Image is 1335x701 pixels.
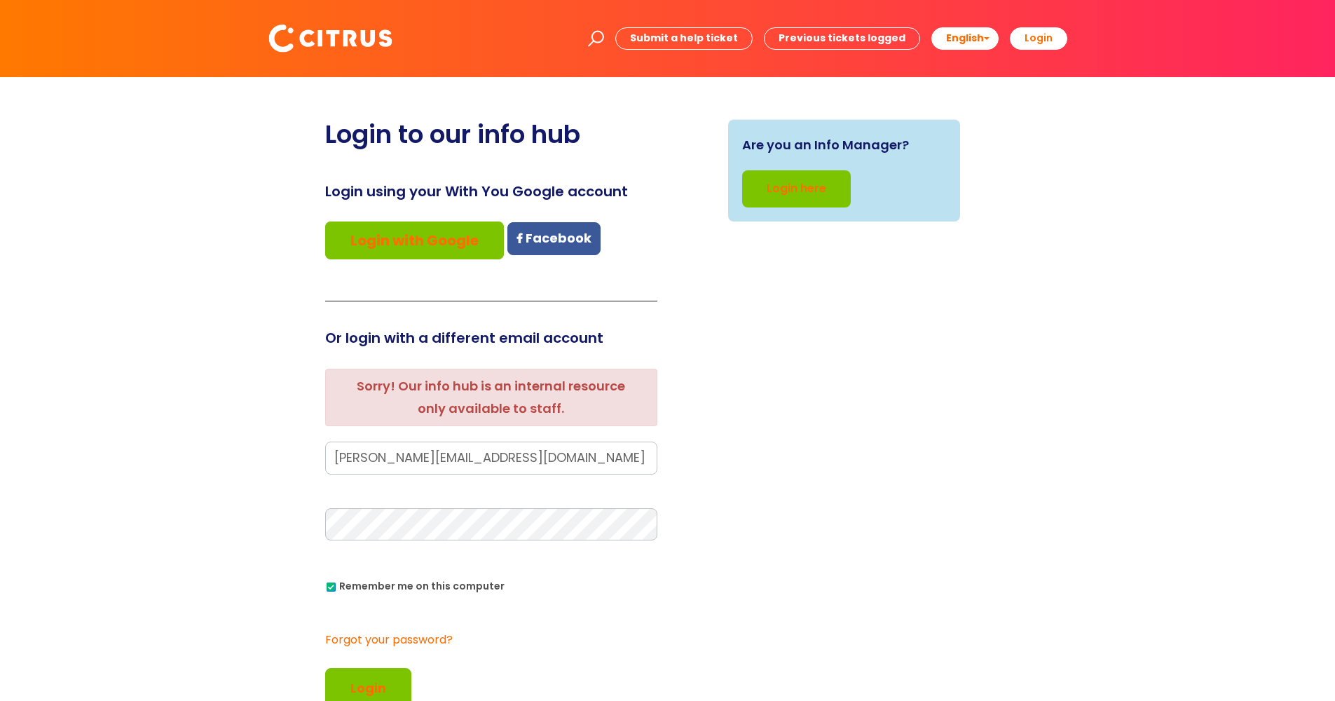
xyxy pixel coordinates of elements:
[742,170,851,207] a: Login here
[325,630,650,651] a: Forgot your password?
[742,134,909,156] span: Are you an Info Manager?
[1010,27,1067,49] a: Login
[325,222,504,259] a: Login with Google
[325,442,657,474] input: Your e-mail address
[507,222,601,254] a: Facebook
[325,329,657,346] h3: Or login with a different email account
[615,27,753,49] a: Submit a help ticket
[1025,31,1053,45] b: Login
[325,183,657,200] h3: Login using your With You Google account
[946,31,984,45] span: English
[325,119,657,149] h2: Login to our info hub
[327,583,336,592] input: Remember me on this computer
[350,375,632,421] li: Sorry! Our info hub is an internal resource only available to staff.
[325,574,657,597] div: You can uncheck this option if you're logging in from a shared device
[764,27,920,49] a: Previous tickets logged
[325,577,505,592] label: Remember me on this computer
